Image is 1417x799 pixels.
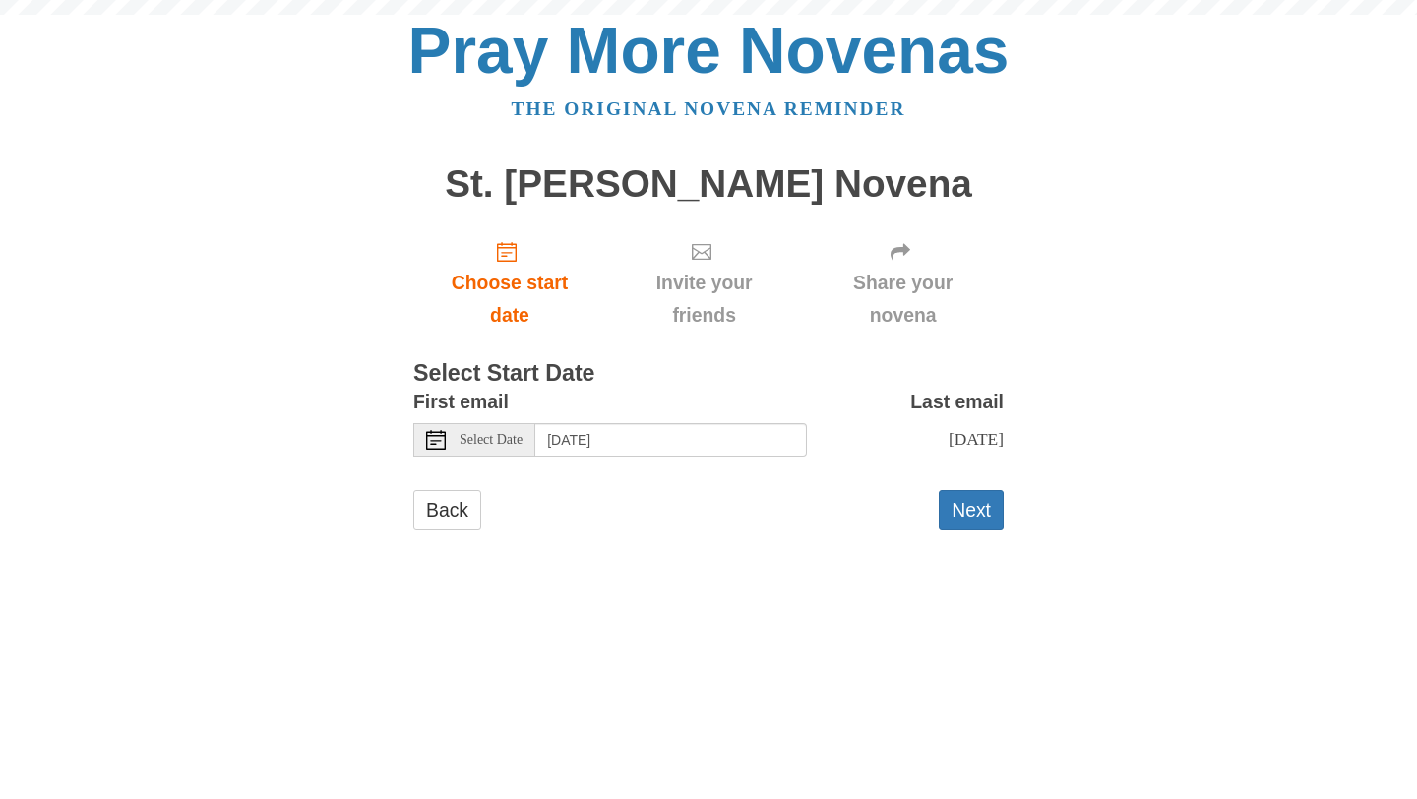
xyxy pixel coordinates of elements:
label: First email [413,386,509,418]
span: Select Date [460,433,523,447]
h3: Select Start Date [413,361,1004,387]
span: Share your novena [822,267,984,332]
span: [DATE] [949,429,1004,449]
h1: St. [PERSON_NAME] Novena [413,163,1004,206]
button: Next [939,490,1004,530]
label: Last email [910,386,1004,418]
div: Click "Next" to confirm your start date first. [802,224,1004,341]
span: Choose start date [433,267,586,332]
span: Invite your friends [626,267,782,332]
a: Choose start date [413,224,606,341]
a: Pray More Novenas [408,14,1010,87]
a: Back [413,490,481,530]
a: The original novena reminder [512,98,906,119]
div: Click "Next" to confirm your start date first. [606,224,802,341]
